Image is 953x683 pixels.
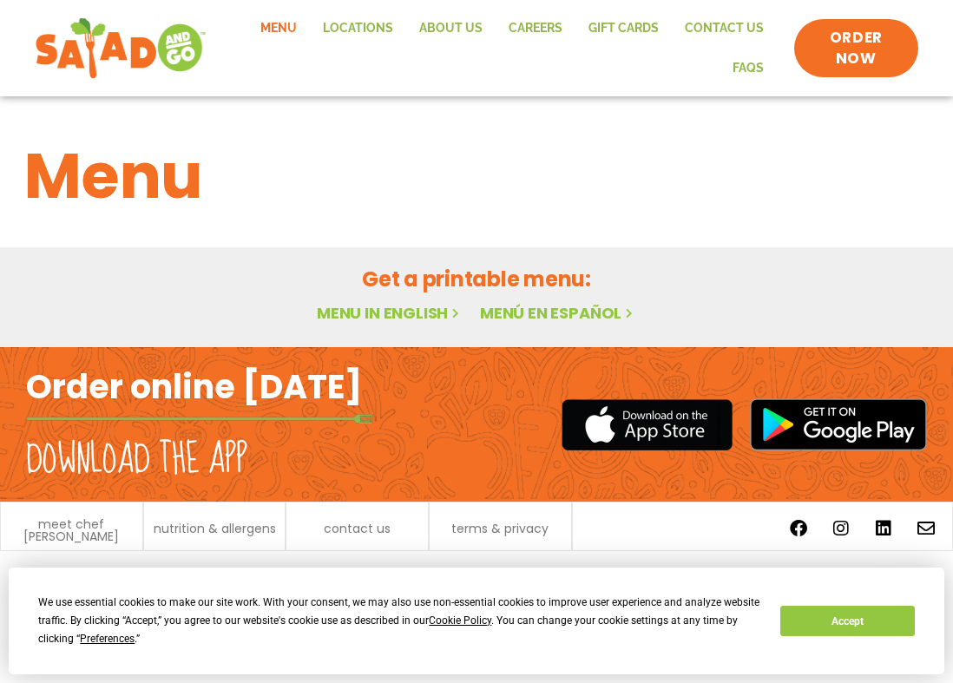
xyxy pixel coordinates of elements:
h1: Menu [24,129,929,223]
span: Cookie Policy [429,614,491,627]
span: Preferences [80,633,135,645]
a: FAQs [720,49,777,89]
nav: Menu [224,9,776,88]
img: fork [26,414,373,424]
a: Locations [310,9,406,49]
div: We use essential cookies to make our site work. With your consent, we may also use non-essential ... [38,594,759,648]
a: terms & privacy [451,522,549,535]
button: Accept [780,606,914,636]
a: nutrition & allergens [154,522,276,535]
a: Careers [496,9,575,49]
a: Menú en español [480,302,636,324]
div: Cookie Consent Prompt [9,568,944,674]
a: Contact Us [672,9,777,49]
a: GIFT CARDS [575,9,672,49]
a: ORDER NOW [794,19,918,78]
h2: Get a printable menu: [24,264,929,294]
h2: Download the app [26,436,247,484]
span: ORDER NOW [812,28,901,69]
a: About Us [406,9,496,49]
h2: Order online [DATE] [26,365,362,408]
img: google_play [750,398,927,450]
img: appstore [562,397,733,453]
img: new-SAG-logo-768×292 [35,14,207,83]
a: Menu in English [317,302,463,324]
a: meet chef [PERSON_NAME] [10,518,134,542]
a: contact us [324,522,391,535]
a: Menu [247,9,310,49]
